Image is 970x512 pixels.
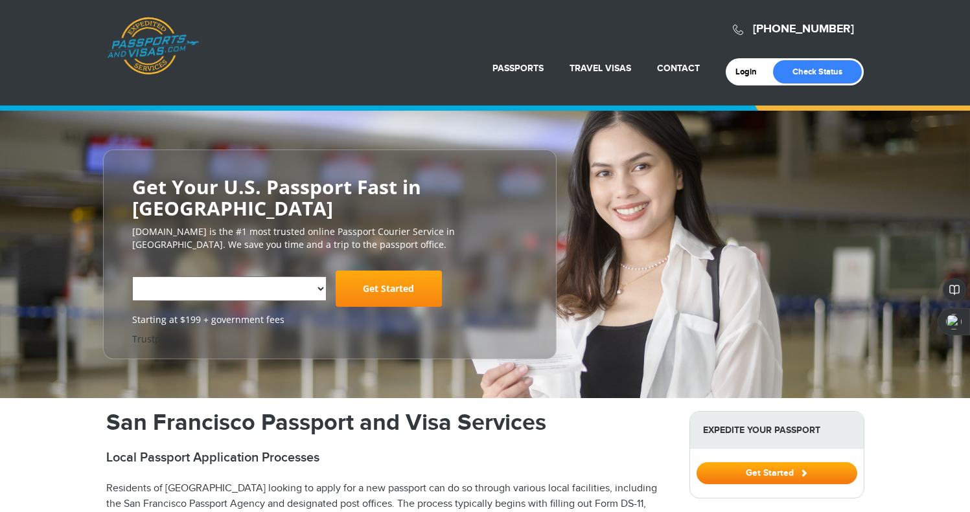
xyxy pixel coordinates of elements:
strong: Expedite Your Passport [690,412,864,449]
a: Passports & [DOMAIN_NAME] [107,17,199,75]
h2: Get Your U.S. Passport Fast in [GEOGRAPHIC_DATA] [132,176,527,219]
h2: Local Passport Application Processes [106,450,670,465]
a: Login [735,67,766,77]
a: Check Status [773,60,862,83]
a: [PHONE_NUMBER] [753,22,854,36]
button: Get Started [697,462,857,484]
h1: San Francisco Passport and Visa Services [106,411,670,434]
a: Contact [657,63,700,74]
a: Trustpilot [132,333,174,345]
a: Get Started [697,467,857,478]
a: Passports [492,63,544,74]
p: [DOMAIN_NAME] is the #1 most trusted online Passport Courier Service in [GEOGRAPHIC_DATA]. We sav... [132,225,527,251]
a: Travel Visas [570,63,631,74]
span: Starting at $199 + government fees [132,313,527,326]
a: Get Started [336,271,442,307]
